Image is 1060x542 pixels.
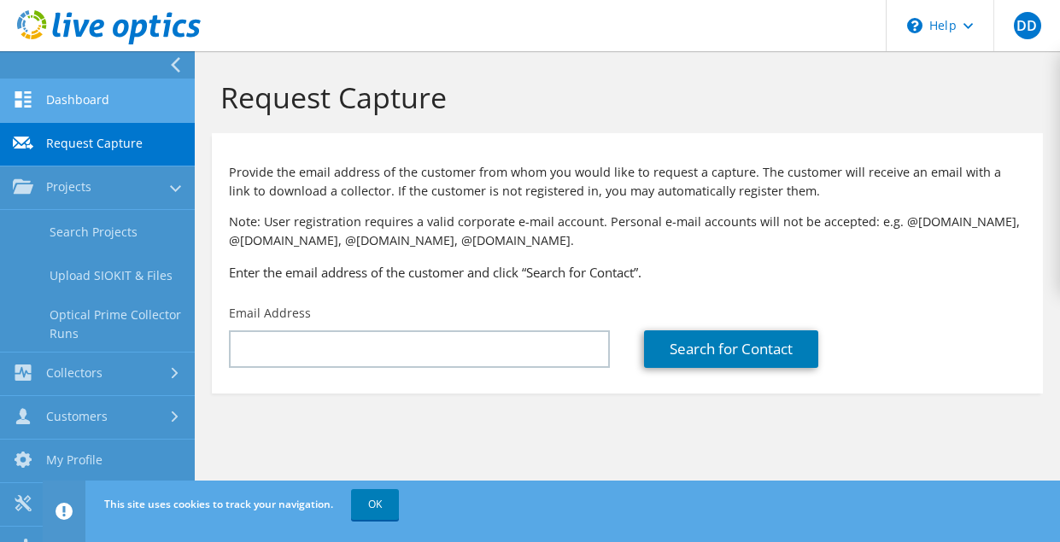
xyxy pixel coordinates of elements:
a: Search for Contact [644,330,818,368]
p: Note: User registration requires a valid corporate e-mail account. Personal e-mail accounts will ... [229,213,1026,250]
label: Email Address [229,305,311,322]
p: Provide the email address of the customer from whom you would like to request a capture. The cust... [229,163,1026,201]
span: This site uses cookies to track your navigation. [104,497,333,511]
span: DD [1014,12,1041,39]
h1: Request Capture [220,79,1026,115]
a: OK [351,489,399,520]
h3: Enter the email address of the customer and click “Search for Contact”. [229,263,1026,282]
svg: \n [907,18,922,33]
